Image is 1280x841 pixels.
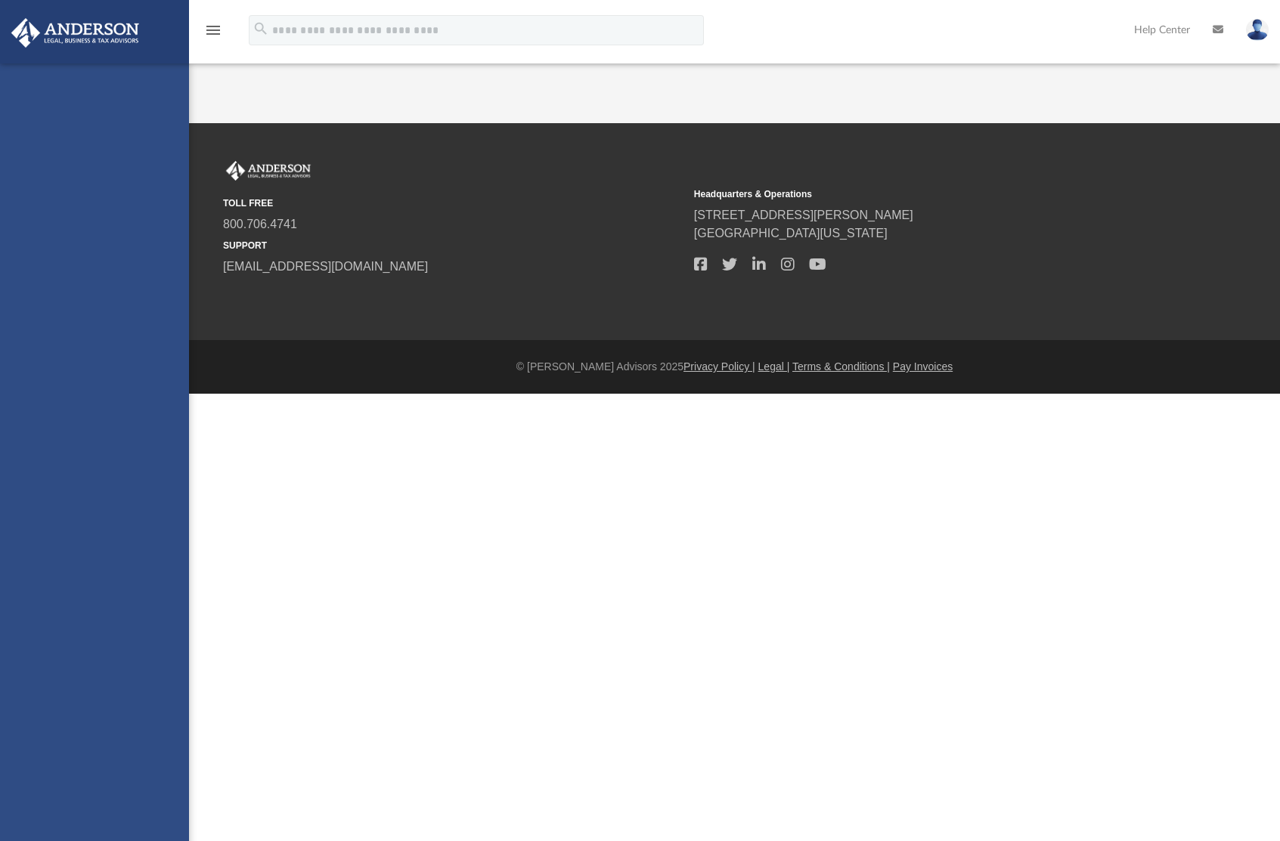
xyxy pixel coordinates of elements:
[694,227,888,240] a: [GEOGRAPHIC_DATA][US_STATE]
[223,161,314,181] img: Anderson Advisors Platinum Portal
[253,20,269,37] i: search
[223,218,297,230] a: 800.706.4741
[204,29,222,39] a: menu
[189,359,1280,375] div: © [PERSON_NAME] Advisors 2025
[223,239,683,252] small: SUPPORT
[223,260,428,273] a: [EMAIL_ADDRESS][DOMAIN_NAME]
[204,21,222,39] i: menu
[7,18,144,48] img: Anderson Advisors Platinum Portal
[792,360,890,373] a: Terms & Conditions |
[223,196,683,210] small: TOLL FREE
[694,187,1154,201] small: Headquarters & Operations
[1246,19,1269,41] img: User Pic
[758,360,790,373] a: Legal |
[893,360,953,373] a: Pay Invoices
[683,360,755,373] a: Privacy Policy |
[694,209,913,221] a: [STREET_ADDRESS][PERSON_NAME]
